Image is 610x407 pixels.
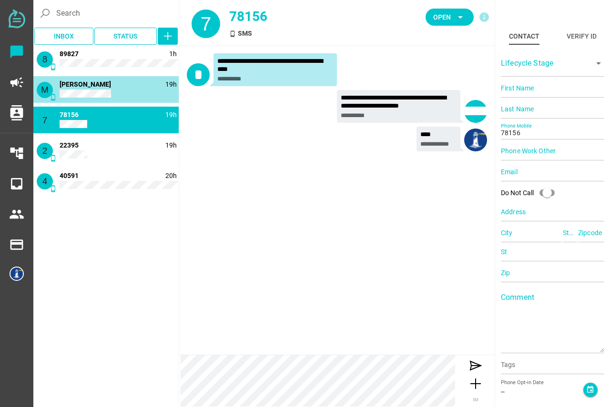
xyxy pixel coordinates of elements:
div: 78156 [229,7,346,27]
input: City [501,223,562,242]
input: Email [501,162,604,181]
i: arrow_drop_down [455,11,466,23]
button: Inbox [34,28,93,45]
span: 4 [42,176,48,186]
span: 1759075406 [169,50,177,58]
img: 5e5013c4774eeba51c753a8a-30.png [10,267,24,281]
span: 1759009423 [165,141,177,149]
textarea: Comment [501,297,604,352]
i: info [478,11,490,23]
button: Open [426,9,474,26]
i: SMS [229,30,236,37]
div: Verify ID [567,30,597,42]
input: Tags [501,362,604,373]
span: 89827 [60,50,79,58]
i: contacts [9,105,24,120]
span: 1759009076 [165,172,177,179]
i: SMS [50,124,57,131]
span: 2 [42,146,48,156]
div: Contact [509,30,539,42]
span: 8 [42,54,48,64]
i: people [9,207,24,222]
i: SMS [50,155,57,162]
div: Phone Opt-in Date [501,379,583,387]
input: First Name [501,79,604,98]
span: IM [473,397,478,402]
i: SMS [50,94,57,101]
div: SMS [229,29,346,39]
span: 22395 [60,141,79,149]
input: Phone Work Other [501,141,604,160]
button: Status [94,28,157,45]
span: 1759009433 [165,111,177,119]
span: 7 [42,115,48,125]
span: Inbox [54,30,74,42]
span: 7 [201,13,211,34]
i: account_tree [9,146,24,161]
i: chat_bubble [9,44,24,60]
i: campaign [9,75,24,90]
span: Status [113,30,137,42]
input: St [501,242,604,261]
div: Do Not Call [501,188,534,198]
i: SMS [50,185,57,192]
div: -- [501,387,583,397]
span: M [41,85,49,95]
i: payment [9,237,24,252]
input: Address [501,202,604,221]
img: svg+xml;base64,PD94bWwgdmVyc2lvbj0iMS4wIiBlbmNvZGluZz0iVVRGLTgiPz4KPHN2ZyB2ZXJzaW9uPSIxLjEiIHZpZX... [9,10,25,28]
input: Zipcode [578,223,604,242]
input: Phone Mobile [501,120,604,139]
i: inbox [9,176,24,191]
div: Do Not Call [501,183,560,202]
input: State [563,223,577,242]
input: Last Name [501,99,604,119]
span: 1759009617 [165,80,177,88]
span: 78156 [60,111,79,119]
input: Zip [501,263,604,282]
i: SMS [50,63,57,70]
i: event [586,386,594,394]
i: arrow_drop_down [593,58,604,69]
span: 40591 [60,172,79,179]
span: 14152166899 [60,80,111,88]
img: 5e5013c4774eeba51c753a8a-30.png [464,129,487,151]
span: Open [433,11,451,23]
